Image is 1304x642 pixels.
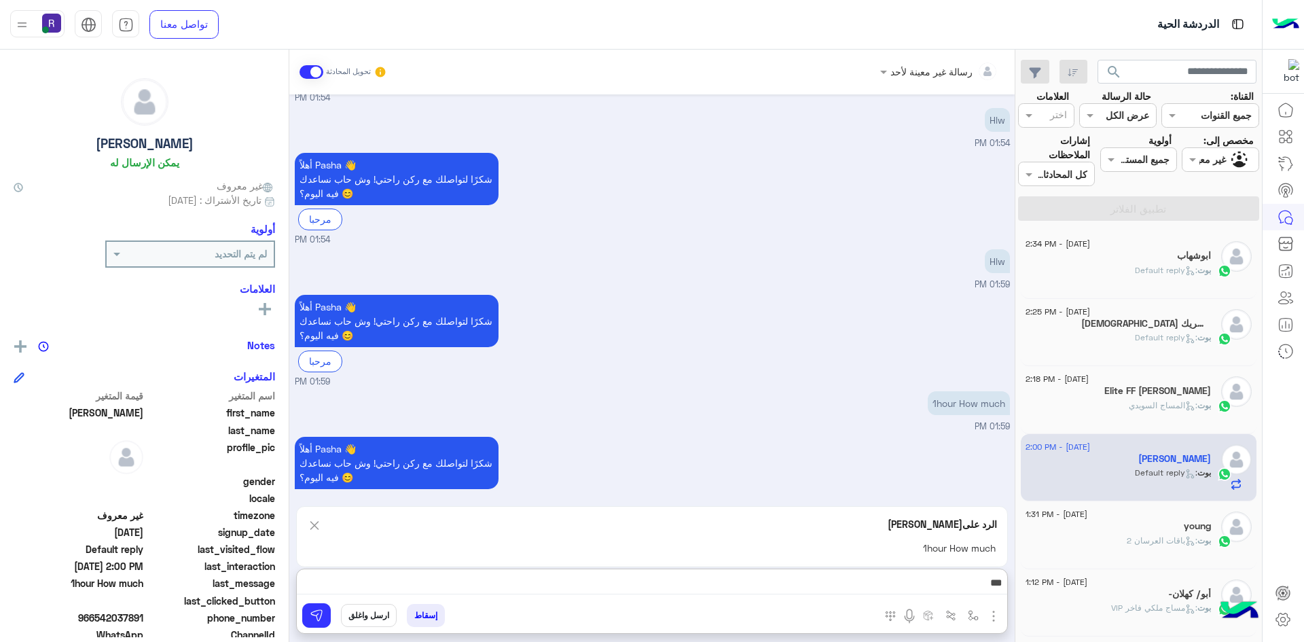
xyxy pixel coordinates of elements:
[940,604,962,626] button: Trigger scenario
[146,542,276,556] span: last_visited_flow
[14,16,31,33] img: profile
[1197,332,1211,342] span: بوت
[14,594,143,608] span: null
[14,406,143,420] span: Pasha
[1102,89,1151,103] label: حالة الرسالة
[298,209,342,230] div: مرحبا
[975,421,1010,431] span: 01:59 PM
[1106,64,1122,80] span: search
[118,17,134,33] img: tab
[945,610,956,621] img: Trigger scenario
[1157,16,1219,34] p: الدردشة الحية
[1018,196,1259,221] button: تطبيق الفلاتر
[1221,309,1252,340] img: defaultAdmin.png
[14,491,143,505] span: null
[146,440,276,471] span: profile_pic
[1018,133,1090,162] label: إشارات الملاحظات
[1111,603,1197,613] span: : مساج ملكي فاخر VIP
[146,525,276,539] span: signup_date
[295,295,499,347] p: 22/8/2025, 1:59 PM
[1275,59,1299,84] img: 322853014244696
[146,611,276,625] span: phone_number
[888,517,997,531] p: الرد على [PERSON_NAME]
[1218,535,1231,548] img: WhatsApp
[149,10,219,39] a: تواصل معنا
[109,440,143,474] img: defaultAdmin.png
[1221,444,1252,475] img: defaultAdmin.png
[1129,400,1197,410] span: : المساج السويدي
[1197,535,1211,546] span: بوت
[247,339,275,351] h6: Notes
[1104,385,1211,397] h5: Elite FF Mushtaq Ahmed
[1272,10,1299,39] img: Logo
[1216,588,1263,635] img: hulul-logo.png
[1229,16,1246,33] img: tab
[1138,453,1211,465] h5: Pasha
[1148,133,1172,147] label: أولوية
[146,576,276,590] span: last_message
[1231,89,1254,103] label: القناة:
[146,559,276,573] span: last_interaction
[112,10,139,39] a: tab
[14,389,143,403] span: قيمة المتغير
[1184,520,1211,532] h5: young
[918,604,940,626] button: create order
[985,108,1010,132] p: 22/8/2025, 1:54 PM
[295,234,330,247] span: 01:54 PM
[168,193,261,207] span: تاريخ الأشتراك : [DATE]
[38,341,49,352] img: notes
[1098,60,1131,89] button: search
[42,14,61,33] img: userImage
[1221,579,1252,610] img: defaultAdmin.png
[1221,241,1252,272] img: defaultAdmin.png
[407,604,445,627] button: إسقاط
[1135,265,1197,275] span: : Default reply
[1218,467,1231,481] img: WhatsApp
[146,389,276,403] span: اسم المتغير
[307,517,322,534] img: scroll
[14,576,143,590] span: 1hour How much
[1050,107,1069,125] div: اختر
[14,611,143,625] span: 966542037891
[1026,306,1090,318] span: [DATE] - 2:25 PM
[1221,376,1252,407] img: defaultAdmin.png
[14,559,143,573] span: 2025-08-22T11:00:02.492Z
[14,283,275,295] h6: العلامات
[923,610,934,621] img: create order
[326,67,371,77] small: تحويل المحادثة
[217,179,275,193] span: غير معروف
[985,249,1010,273] p: 22/8/2025, 1:59 PM
[928,391,1010,415] p: 22/8/2025, 1:59 PM
[146,508,276,522] span: timezone
[962,604,985,626] button: select flow
[310,609,323,622] img: send message
[1026,576,1087,588] span: [DATE] - 1:12 PM
[1221,512,1252,542] img: defaultAdmin.png
[1036,89,1069,103] label: العلامات
[1135,332,1197,342] span: : Default reply
[975,279,1010,289] span: 01:59 PM
[1168,588,1211,600] h5: أبو/ كهلان-
[885,611,896,622] img: make a call
[146,628,276,642] span: ChannelId
[1127,535,1197,546] span: : باقات العرسان 2
[295,437,499,489] p: 22/8/2025, 1:59 PM
[975,138,1010,148] span: 01:54 PM
[985,608,1002,624] img: send attachment
[1081,318,1211,329] h5: لاإله إلاالله وحده لاشريك
[1218,399,1231,413] img: WhatsApp
[81,17,96,33] img: tab
[341,604,397,627] button: ارسل واغلق
[1218,264,1231,278] img: WhatsApp
[1197,265,1211,275] span: بوت
[901,608,918,624] img: send voice note
[1177,250,1211,262] h5: ابوشهاب
[14,508,143,522] span: غير معروف
[251,223,275,235] h6: أولوية
[146,406,276,420] span: first_name
[298,493,342,514] div: مرحبا
[14,628,143,642] span: 2
[968,610,979,621] img: select flow
[96,136,194,151] h5: [PERSON_NAME]
[298,351,342,372] div: مرحبا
